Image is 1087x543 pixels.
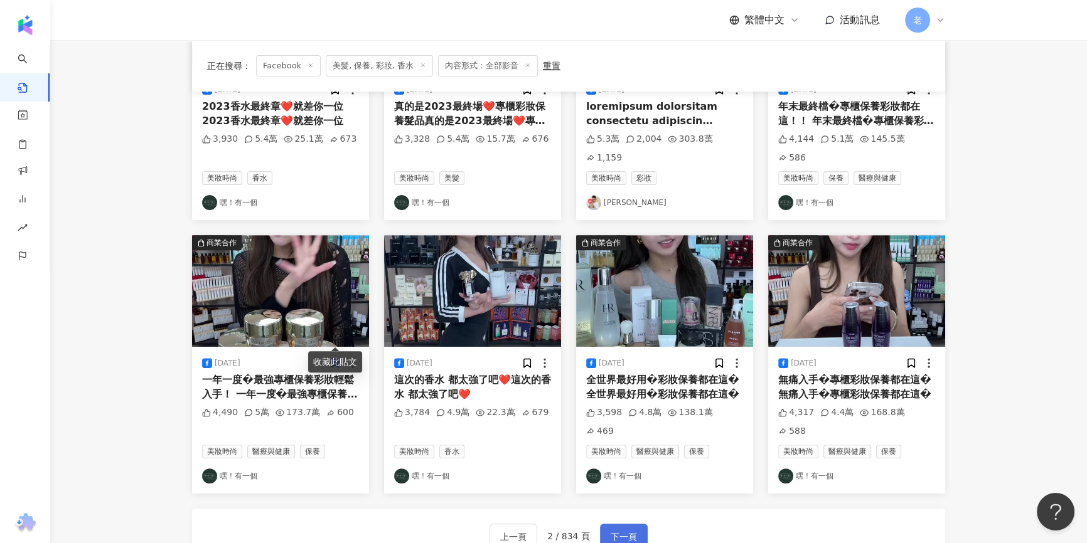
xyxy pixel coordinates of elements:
[778,133,814,145] div: 4,144
[438,55,538,76] span: 內容形式：全部影音
[626,133,661,145] div: 2,004
[631,171,656,185] span: 彩妝
[300,445,325,458] span: 保養
[247,445,295,458] span: 醫療與健康
[394,100,551,128] div: 真的是2023最終場❤️專櫃彩妝保養髮品真的是2023最終場❤️專櫃彩妝保養髮品
[586,195,601,210] img: KOL Avatar
[586,425,614,438] div: 469
[202,195,217,210] img: KOL Avatar
[329,133,357,145] div: 673
[18,45,43,94] a: search
[202,468,217,483] img: KOL Avatar
[586,152,622,164] div: 1,159
[202,468,359,483] a: KOL Avatar嘿！有一個
[913,13,922,27] span: 老
[599,358,624,369] div: [DATE]
[631,445,679,458] span: 醫療與健康
[854,171,901,185] span: 醫療與健康
[778,171,818,185] span: 美妝時尚
[244,133,277,145] div: 5.4萬
[876,445,901,458] span: 保養
[778,468,935,483] a: KOL Avatar嘿！有一個
[778,468,793,483] img: KOL Avatar
[586,445,626,458] span: 美妝時尚
[823,171,849,185] span: 保養
[284,133,323,145] div: 25.1萬
[668,133,712,145] div: 303.8萬
[256,55,321,76] span: Facebook
[628,406,661,419] div: 4.8萬
[202,171,242,185] span: 美妝時尚
[215,358,240,369] div: [DATE]
[394,468,551,483] a: KOL Avatar嘿！有一個
[840,14,880,26] span: 活動訊息
[326,406,354,419] div: 600
[1037,493,1074,530] iframe: Help Scout Beacon - Open
[820,406,854,419] div: 4.4萬
[586,133,619,145] div: 5.3萬
[586,406,622,419] div: 3,598
[192,235,369,347] div: post-image商業合作
[394,468,409,483] img: KOL Avatar
[860,133,904,145] div: 145.5萬
[778,373,935,401] div: 無痛入手�專櫃彩妝保養都在這� 無痛入手�專櫃彩妝保養都在這�
[668,406,712,419] div: 138.1萬
[586,468,601,483] img: KOL Avatar
[206,236,237,249] div: 商業合作
[586,171,626,185] span: 美妝時尚
[439,445,464,458] span: 香水
[576,235,753,347] div: post-image商業合作
[202,445,242,458] span: 美妝時尚
[247,171,272,185] span: 香水
[778,100,935,128] div: 年末最終檔�專櫃保養彩妝都在這！！ 年末最終檔�專櫃保養彩妝都在這！！
[791,358,817,369] div: [DATE]
[778,445,818,458] span: 美妝時尚
[439,171,464,185] span: 美髮
[820,133,854,145] div: 5.1萬
[476,406,515,419] div: 22.3萬
[591,236,621,249] div: 商業合作
[778,195,793,210] img: KOL Avatar
[778,425,806,438] div: 588
[768,235,945,347] img: post-image
[18,215,28,243] span: rise
[202,406,238,419] div: 4,490
[394,445,434,458] span: 美妝時尚
[207,61,251,71] span: 正在搜尋 ：
[744,13,784,27] span: 繁體中文
[768,235,945,347] div: post-image商業合作
[522,133,549,145] div: 676
[202,100,359,128] div: 2023香水最終章❤️就差你一位2023香水最終章❤️就差你一位
[276,406,320,419] div: 173.7萬
[436,406,469,419] div: 4.9萬
[576,235,753,347] img: post-image
[15,15,35,35] img: logo icon
[586,468,743,483] a: KOL Avatar嘿！有一個
[407,358,432,369] div: [DATE]
[436,133,469,145] div: 5.4萬
[522,406,549,419] div: 679
[778,152,806,164] div: 586
[476,133,515,145] div: 15.7萬
[394,171,434,185] span: 美妝時尚
[394,133,430,145] div: 3,328
[586,373,743,401] div: 全世界最好用�彩妝保養都在這�全世界最好用�彩妝保養都在這�
[308,351,362,372] div: 收藏此貼文
[202,133,238,145] div: 3,930
[778,195,935,210] a: KOL Avatar嘿！有一個
[543,61,560,71] div: 重置
[326,55,433,76] span: 美髮, 保養, 彩妝, 香水
[586,195,743,210] a: KOL Avatar[PERSON_NAME]
[586,100,743,128] div: loremipsum dolorsitam consectetu adipiscin elitsedd eiusmod temporinci utlaboreet dolorem aliquae...
[394,195,409,210] img: KOL Avatar
[192,235,369,347] img: post-image
[547,531,590,541] span: 2 / 834 頁
[823,445,871,458] span: 醫療與健康
[783,236,813,249] div: 商業合作
[778,406,814,419] div: 4,317
[384,235,561,347] img: post-image
[394,195,551,210] a: KOL Avatar嘿！有一個
[202,195,359,210] a: KOL Avatar嘿！有一個
[13,513,38,533] img: chrome extension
